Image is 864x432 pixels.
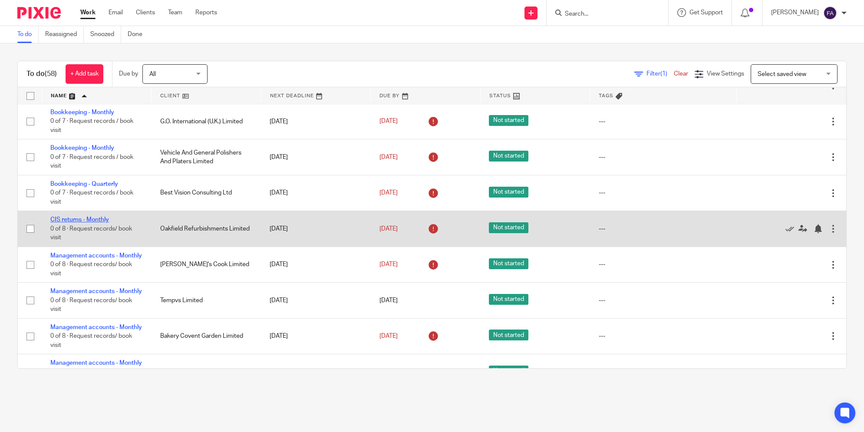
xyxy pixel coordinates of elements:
td: Oakfield Refurbishments Limited [152,211,261,247]
span: Tags [599,93,613,98]
td: Best Vision Consulting Ltd [152,175,261,211]
span: Not started [489,294,528,305]
span: Get Support [689,10,723,16]
div: --- [599,260,728,269]
img: svg%3E [823,6,837,20]
a: To do [17,26,39,43]
a: Bookkeeping - Monthly [50,109,114,115]
span: Filter [646,71,674,77]
td: [DATE] [261,139,371,175]
span: 0 of 7 · Request records / book visit [50,119,133,134]
a: Management accounts - Monthly [50,288,142,294]
div: --- [599,368,728,376]
span: 0 of 7 · Request records / book visit [50,154,133,169]
span: Not started [489,330,528,340]
span: View Settings [707,71,744,77]
td: [DATE] [261,247,371,282]
a: Mark as done [785,224,798,233]
span: Select saved view [758,71,806,77]
td: [DATE] [261,283,371,318]
span: Not started [489,151,528,162]
a: Snoozed [90,26,121,43]
div: --- [599,188,728,197]
td: [DATE] [261,175,371,211]
span: 0 of 8 · Request records/ book visit [50,297,132,313]
span: 0 of 8 · Request records/ book visit [50,261,132,277]
p: [PERSON_NAME] [771,8,819,17]
a: Clients [136,8,155,17]
span: 0 of 8 · Request records/ book visit [50,333,132,348]
a: Work [80,8,96,17]
span: Not started [489,366,528,376]
a: Done [128,26,149,43]
span: (58) [45,70,57,77]
span: All [149,71,156,77]
input: Search [564,10,642,18]
span: [DATE] [379,154,398,160]
div: --- [599,153,728,162]
span: (1) [660,71,667,77]
span: Not started [489,187,528,198]
td: [PERSON_NAME]'s Cook Limited [152,247,261,282]
a: Email [109,8,123,17]
td: Sonovision Limited [152,354,261,390]
span: [DATE] [379,297,398,303]
div: --- [599,332,728,340]
span: Not started [489,115,528,126]
a: Bookkeeping - Quarterly [50,181,118,187]
img: Pixie [17,7,61,19]
td: [DATE] [261,318,371,354]
a: Management accounts - Monthly [50,360,142,366]
td: G.O. International (U.K.) Limited [152,103,261,139]
div: --- [599,296,728,305]
td: [DATE] [261,211,371,247]
p: Due by [119,69,138,78]
span: 0 of 8 · Request records/ book visit [50,226,132,241]
span: Not started [489,222,528,233]
span: Not started [489,258,528,269]
td: Vehicle And General Polishers And Platers Limited [152,139,261,175]
span: [DATE] [379,226,398,232]
td: [DATE] [261,103,371,139]
a: CIS returns - Monthly [50,217,109,223]
span: 0 of 7 · Request records / book visit [50,190,133,205]
a: Reassigned [45,26,84,43]
span: [DATE] [379,333,398,339]
div: --- [599,117,728,126]
a: Clear [674,71,688,77]
a: + Add task [66,64,103,84]
a: Management accounts - Monthly [50,324,142,330]
a: Reports [195,8,217,17]
span: [DATE] [379,190,398,196]
td: Tempvs Limited [152,283,261,318]
span: [DATE] [379,261,398,267]
td: Bakery Covent Garden Limited [152,318,261,354]
div: --- [599,224,728,233]
span: [DATE] [379,118,398,124]
a: Team [168,8,182,17]
a: Management accounts - Monthly [50,253,142,259]
a: Bookkeeping - Monthly [50,145,114,151]
td: [DATE] [261,354,371,390]
h1: To do [26,69,57,79]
